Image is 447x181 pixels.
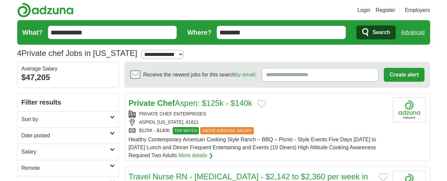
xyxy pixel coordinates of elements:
[373,26,390,39] span: Search
[129,99,155,108] strong: Private
[257,100,266,108] button: Add to favorite jobs
[356,25,396,39] button: Search
[129,127,387,134] div: $125K - $140K
[129,99,252,108] a: Private ChefAspen: $125k - $140k
[200,127,254,134] span: ABOVE AVERAGE SALARY
[18,111,119,127] a: Sort by
[22,148,110,156] h2: Salary
[18,144,119,160] a: Salary
[22,66,115,71] div: Average Salary
[18,127,119,144] a: Date posted
[143,71,256,79] span: Receive the newest jobs for this search :
[357,6,370,14] a: Login
[17,3,73,18] img: Adzuna logo
[393,97,426,122] img: Company logo
[18,160,119,176] a: Remote
[18,93,119,111] h2: Filter results
[376,6,395,14] a: Register
[178,152,213,159] a: More details ❯
[22,132,110,140] h2: Date posted
[17,49,137,58] h1: Private chef Jobs in [US_STATE]
[157,99,175,108] strong: Chef
[22,164,110,172] h2: Remote
[22,115,110,123] h2: Sort by
[22,27,43,37] label: What?
[129,111,387,117] div: PRIVATE CHEF ENTERPRISES
[17,47,22,59] span: 4
[384,68,424,82] button: Create alert
[235,72,255,77] a: by email
[129,137,376,158] span: Healthy Contemporary American Cooking Style Ranch – BBQ – Picnic - Style Events Five Days [DATE] ...
[401,26,425,39] a: Advanced
[22,71,115,83] div: $47,205
[129,119,387,126] div: ASPEN, [US_STATE], 81611
[187,27,211,37] label: Where?
[405,6,430,14] a: Employers
[173,127,199,134] span: TOP MATCH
